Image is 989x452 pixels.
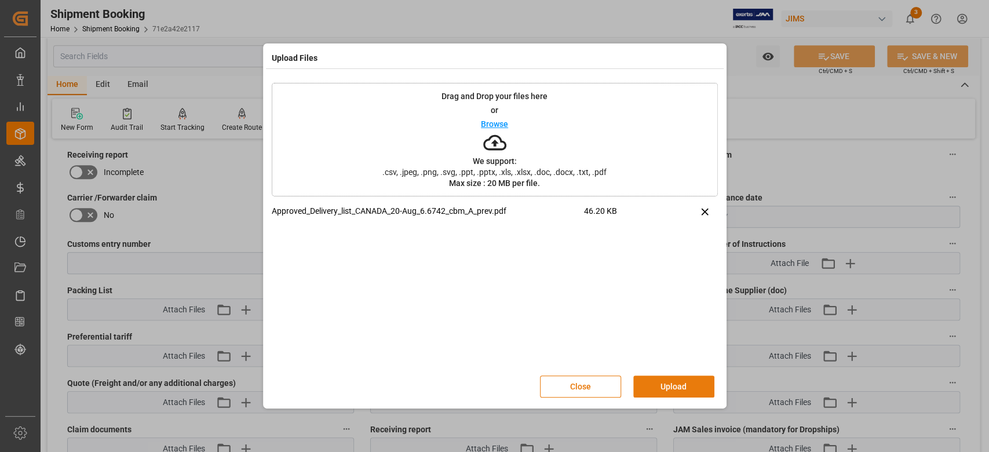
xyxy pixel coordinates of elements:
[540,376,621,398] button: Close
[491,106,498,114] p: or
[473,157,517,165] p: We support:
[481,120,508,128] p: Browse
[272,52,317,64] h4: Upload Files
[272,83,718,196] div: Drag and Drop your files hereorBrowseWe support:.csv, .jpeg, .png, .svg, .ppt, .pptx, .xls, .xlsx...
[633,376,714,398] button: Upload
[272,205,584,217] p: Approved_Delivery_list_CANADA_20-Aug_6.6742_cbm_A_prev.pdf
[584,205,663,225] span: 46.20 KB
[441,92,548,100] p: Drag and Drop your files here
[449,179,540,187] p: Max size : 20 MB per file.
[375,168,614,176] span: .csv, .jpeg, .png, .svg, .ppt, .pptx, .xls, .xlsx, .doc, .docx, .txt, .pdf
